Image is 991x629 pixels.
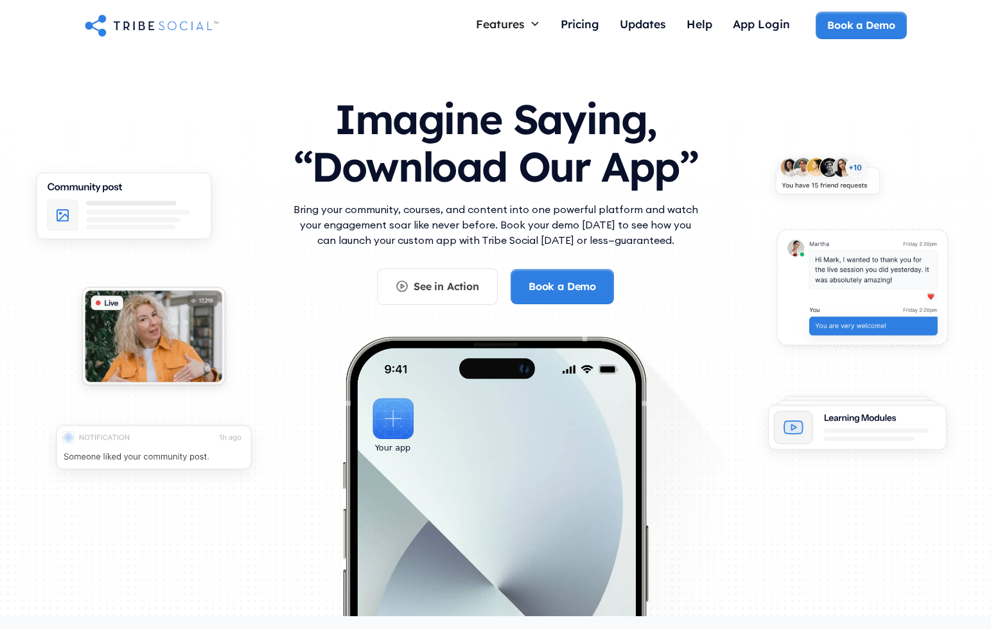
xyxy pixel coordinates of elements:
[610,12,676,39] a: Updates
[561,17,599,31] div: Pricing
[753,388,961,469] img: An illustration of Learning Modules
[85,12,218,38] a: home
[687,17,712,31] div: Help
[290,83,701,196] h1: Imagine Saying, “Download Our App”
[476,17,525,31] div: Features
[816,12,906,39] a: Book a Demo
[375,441,410,455] div: Your app
[733,17,790,31] div: App Login
[620,17,666,31] div: Updates
[414,279,479,293] div: See in Action
[676,12,723,39] a: Help
[550,12,610,39] a: Pricing
[466,12,550,36] div: Features
[377,268,498,304] a: See in Action
[69,278,238,401] img: An illustration of Live video
[511,269,614,304] a: Book a Demo
[290,202,701,248] p: Bring your community, courses, and content into one powerful platform and watch your engagement s...
[763,148,892,210] img: An illustration of New friends requests
[763,220,961,363] img: An illustration of chat
[723,12,800,39] a: App Login
[40,413,268,490] img: An illustration of push notification
[20,161,228,260] img: An illustration of Community Feed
